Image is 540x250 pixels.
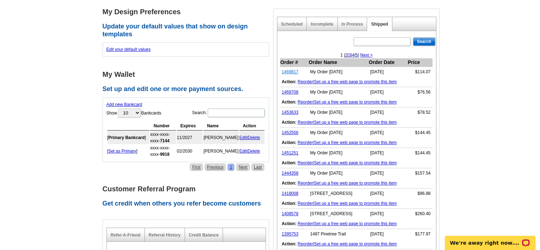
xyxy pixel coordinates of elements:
a: Set up a free web page to promote this item [314,241,397,246]
a: Last [252,164,264,171]
a: 2 [345,53,348,58]
a: Set up a free web page to promote this item [314,79,397,84]
a: Refer-A-Friend [111,233,141,238]
a: Reorder [298,221,313,226]
a: Add new Bankcard [107,102,142,107]
a: Credit Balance [189,233,219,238]
td: 11/2027 [177,131,203,144]
a: Incomplete [311,22,333,27]
td: [DATE] [369,128,408,138]
a: 3 [349,53,351,58]
td: My Order [DATE] [308,148,368,158]
b: Action: [282,160,296,165]
td: [DATE] [369,229,408,239]
a: Reorder [298,100,313,105]
td: $114.07 [407,67,432,77]
a: Previous [205,164,226,171]
td: | [280,77,432,87]
td: $144.45 [407,148,432,158]
b: Action: [282,100,296,105]
td: My Order [DATE] [308,87,368,97]
td: [STREET_ADDRESS] [308,209,368,219]
a: Reorder [298,201,313,206]
td: $177.97 [407,229,432,239]
h2: Get credit when others you refer become customers [103,200,273,208]
strong: 7144 [160,138,170,143]
td: [DATE] [369,107,408,118]
a: Delete [248,149,260,154]
td: | [280,239,432,249]
a: 1451251 [282,150,299,155]
h1: My Design Preferences [103,8,273,16]
a: Edit your default values [107,47,151,52]
th: Number [150,122,176,131]
a: Reorder [298,160,313,165]
td: | [280,158,432,168]
td: [DATE] [369,168,408,179]
td: [DATE] [369,148,408,158]
td: $96.88 [407,188,432,199]
input: Search: [208,108,264,117]
a: Set up a free web page to promote this item [314,221,397,226]
a: Set up a free web page to promote this item [314,120,397,125]
h2: Set up and edit one or more payment sources. [103,85,273,93]
a: Edit [239,149,247,154]
th: Price [407,58,432,67]
select: ShowBankcards [118,108,141,117]
a: 1408578 [282,211,299,216]
td: My Order [DATE] [308,107,368,118]
td: [ ] [107,131,149,144]
td: 02/2030 [177,145,203,158]
input: Search [413,37,435,46]
b: Action: [282,140,296,145]
td: | [280,178,432,188]
iframe: LiveChat chat widget [440,228,540,250]
div: 1 | | | | | [277,52,436,58]
a: 1469708 [282,90,299,95]
a: In Process [342,22,363,27]
h1: Customer Referral Program [103,185,273,193]
a: Shipped [371,22,388,27]
a: 5 [355,53,358,58]
td: $76.56 [407,87,432,97]
td: $78.52 [407,107,432,118]
td: [PERSON_NAME] [203,131,239,144]
th: Order # [280,58,309,67]
a: 1 [228,164,234,171]
td: | [280,219,432,229]
a: Reorder [298,120,313,125]
a: Reorder [298,241,313,246]
th: Name [203,122,239,131]
td: My Order [DATE] [308,128,368,138]
a: Reorder [298,181,313,186]
b: Action: [282,221,296,226]
td: | [239,145,264,158]
td: [DATE] [369,209,408,219]
b: Primary Bankcard [108,135,145,140]
a: Set up a free web page to promote this item [314,100,397,105]
b: Action: [282,201,296,206]
td: | [280,97,432,107]
td: $157.54 [407,168,432,179]
a: 1453633 [282,110,299,115]
td: My Order [DATE] [308,67,368,77]
th: Order Name [308,58,368,67]
h2: Update your default values that show on design templates [103,23,273,38]
th: Expires [177,122,203,131]
label: Show Bankcards [107,108,162,118]
td: | [239,131,264,144]
td: My Order [DATE] [308,168,368,179]
b: Action: [282,241,296,246]
td: | [280,117,432,128]
th: Action [239,122,264,131]
a: Next [236,164,250,171]
td: [DATE] [369,67,408,77]
a: Set up a free web page to promote this item [314,160,397,165]
td: [ ] [107,145,149,158]
a: 1469817 [282,69,299,74]
a: 4 [352,53,354,58]
a: Scheduled [281,22,303,27]
td: [PERSON_NAME] [203,145,239,158]
h1: My Wallet [103,71,273,78]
